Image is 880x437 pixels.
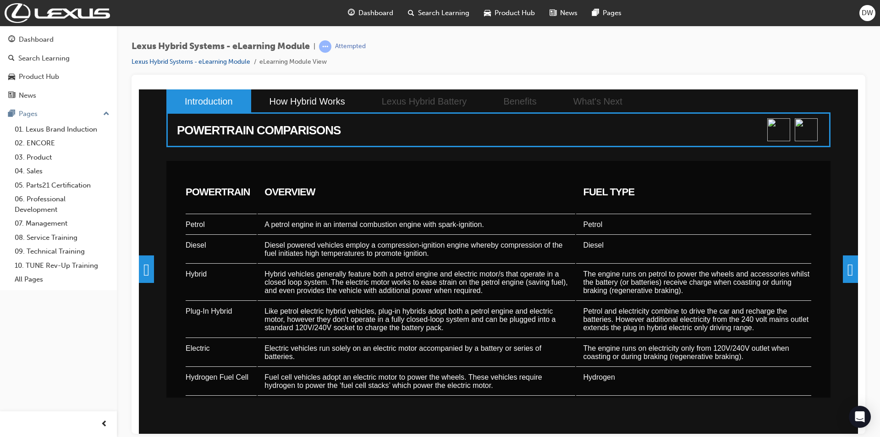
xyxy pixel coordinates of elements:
span: prev-icon [101,419,108,430]
a: 03. Product [11,150,113,165]
button: Pages [4,105,113,122]
li: eLearning Module View [259,57,327,67]
div: Attempted [335,42,366,51]
a: Product Hub [4,68,113,85]
a: 08. Service Training [11,231,113,245]
span: Product Hub [495,8,535,18]
a: car-iconProduct Hub [477,4,542,22]
a: News [4,87,113,104]
td: The engine runs on petrol to power the wheels and accessories whilst the battery (or batteries) r... [437,175,672,211]
td: Plug-In Hybrid [47,212,118,249]
span: guage-icon [348,7,355,19]
a: 02. ENCORE [11,136,113,150]
span: Pages [603,8,621,18]
h3: Powertrain [47,96,111,110]
td: Hybrid vehicles generally feature both a petrol engine and electric motor/s that operate in a clo... [119,175,436,211]
span: news-icon [8,92,15,100]
a: guage-iconDashboard [341,4,401,22]
span: car-icon [8,73,15,81]
span: News [560,8,577,18]
td: The engine runs on electricity only from 120V/240V outlet when coasting or during braking (regene... [437,249,672,277]
td: Electric [47,249,118,277]
span: guage-icon [8,36,15,44]
a: 06. Professional Development [11,192,113,216]
span: pages-icon [592,7,599,19]
td: Petrol and electricity combine to drive the car and recharge the batteries. However additional el... [437,212,672,249]
span: search-icon [408,7,414,19]
a: 04. Sales [11,164,113,178]
span: search-icon [8,55,15,63]
div: Dashboard [19,34,54,45]
div: Pages [19,109,38,119]
td: Diesel [437,146,672,174]
span: up-icon [103,108,110,120]
button: DashboardSearch LearningProduct HubNews [4,29,113,105]
a: 10. TUNE Rev-Up Training [11,259,113,273]
a: 01. Lexus Brand Induction [11,122,113,137]
span: news-icon [550,7,556,19]
td: Hybrid [47,175,118,211]
button: DW [859,5,875,21]
td: Hydrogen [437,278,672,306]
span: car-icon [484,7,491,19]
a: 09. Technical Training [11,244,113,259]
a: Search Learning [4,50,113,67]
td: Diesel [47,146,118,174]
a: Lexus Hybrid Systems - eLearning Module [132,58,250,66]
h3: Overview [126,96,429,110]
span: learningRecordVerb_ATTEMPT-icon [319,40,331,53]
span: | [313,41,315,52]
a: search-iconSearch Learning [401,4,477,22]
td: Hydrogen Fuel Cell [47,278,118,306]
a: pages-iconPages [585,4,629,22]
div: Open Intercom Messenger [849,406,871,428]
span: Dashboard [358,8,393,18]
span: Search Learning [418,8,469,18]
td: Diesel powered vehicles employ a compression-ignition engine whereby compression of the fuel init... [119,146,436,174]
img: Trak [5,3,110,23]
div: Search Learning [18,53,70,64]
td: Electric vehicles run solely on an electric motor accompanied by a battery or series of batteries. [119,249,436,277]
img: economy.png [628,29,651,52]
a: 07. Management [11,216,113,231]
td: Petrol [47,126,118,145]
a: Dashboard [4,31,113,48]
td: A petrol engine in an internal combustion engine with spark-ignition. [119,126,436,145]
td: Like petrol electric hybrid vehicles, plug-in hybrids adopt both a petrol engine and electric mot... [119,212,436,249]
td: Petrol [437,126,672,145]
span: DW [862,8,873,18]
a: 05. Parts21 Certification [11,178,113,193]
span: Lexus Hybrid Systems - eLearning Module [132,41,310,52]
div: News [19,90,36,101]
a: news-iconNews [542,4,585,22]
td: Fuel cell vehicles adopt an electric motor to power the wheels. These vehicles require hydrogen t... [119,278,436,306]
h2: POWERTRAIN COMPARISONS [29,24,211,58]
div: Product Hub [19,72,59,82]
img: performance.png [656,29,679,52]
a: All Pages [11,272,113,287]
span: pages-icon [8,110,15,118]
h3: Fuel Type [444,96,672,110]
